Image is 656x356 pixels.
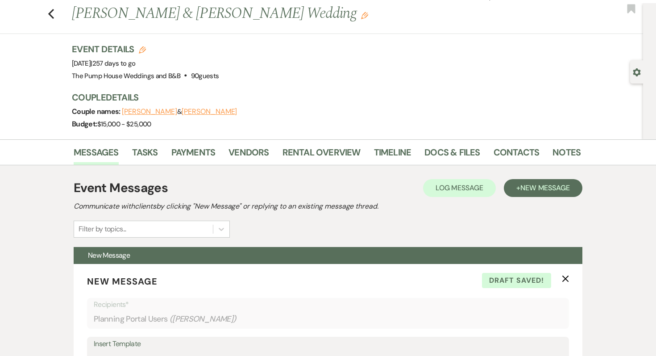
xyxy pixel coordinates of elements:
a: Contacts [494,145,540,165]
button: [PERSON_NAME] [122,108,177,115]
div: Planning Portal Users [94,310,562,328]
span: New Message [87,276,158,287]
button: Log Message [423,179,496,197]
h3: Couple Details [72,91,572,104]
h2: Communicate with clients by clicking "New Message" or replying to an existing message thread. [74,201,582,212]
span: Couple names: [72,107,122,116]
span: Draft saved! [482,273,551,288]
span: Log Message [436,183,483,193]
span: $15,000 - $25,000 [97,120,151,129]
span: 90 guests [191,71,219,80]
a: Rental Overview [282,145,361,165]
button: Open lead details [633,67,641,76]
span: 257 days to go [92,59,136,68]
span: New Message [520,183,570,193]
a: Vendors [228,145,269,165]
button: [PERSON_NAME] [182,108,237,115]
p: Recipients* [94,299,562,310]
a: Timeline [374,145,411,165]
button: Edit [361,11,368,19]
a: Payments [171,145,216,165]
div: Filter by topics... [79,224,126,235]
h1: [PERSON_NAME] & [PERSON_NAME] Wedding [72,3,472,25]
span: [DATE] [72,59,136,68]
span: & [122,107,237,116]
span: Budget: [72,119,97,129]
div: Insert Template [94,338,562,351]
h3: Event Details [72,43,219,55]
button: +New Message [504,179,582,197]
a: Notes [552,145,581,165]
span: | [91,59,135,68]
span: The Pump House Weddings and B&B [72,71,180,80]
a: Tasks [132,145,158,165]
a: Messages [74,145,119,165]
span: ( [PERSON_NAME] ) [170,313,237,325]
span: New Message [88,251,130,260]
h1: Event Messages [74,179,168,197]
a: Docs & Files [424,145,480,165]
